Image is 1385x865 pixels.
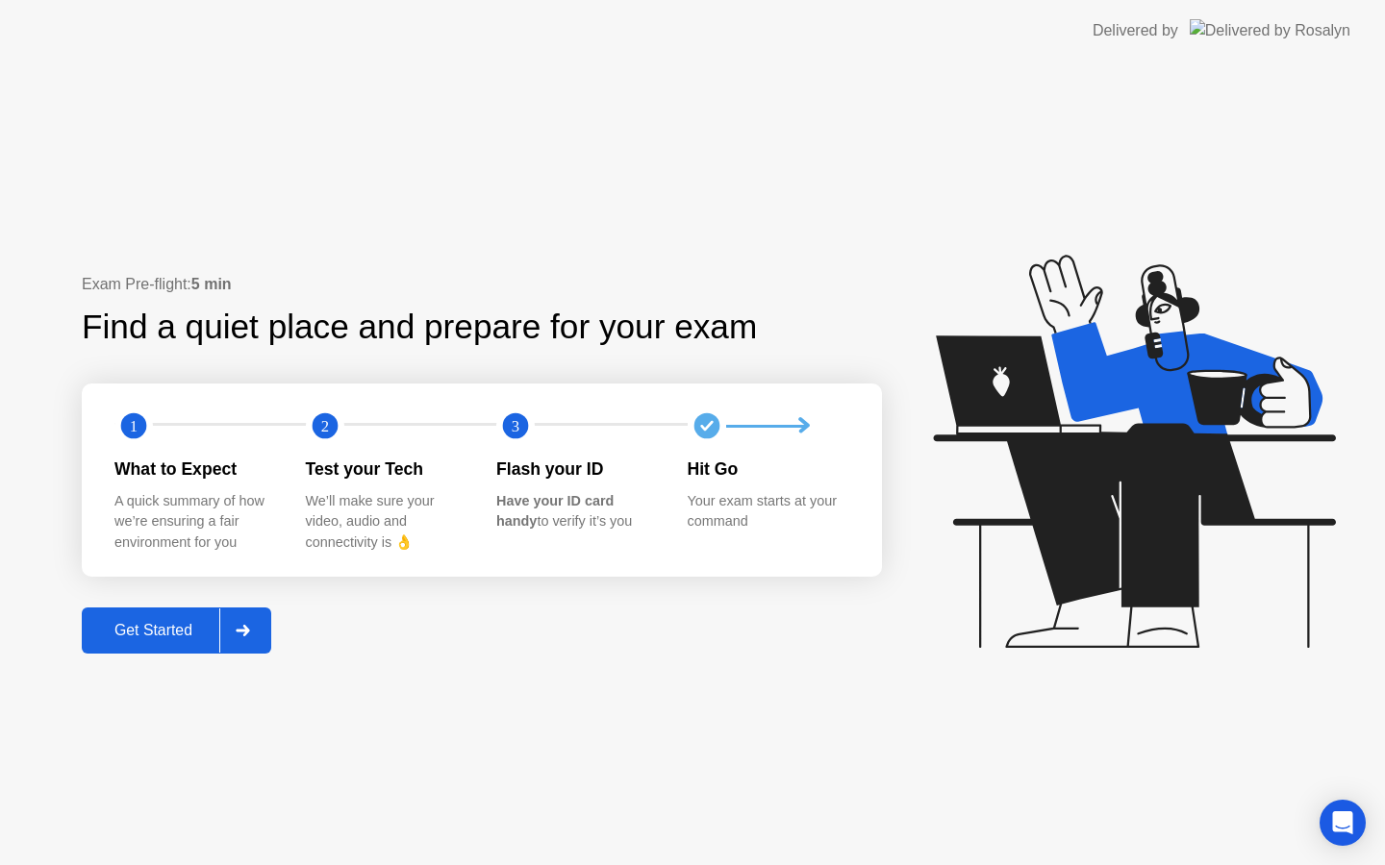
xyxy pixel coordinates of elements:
[114,457,275,482] div: What to Expect
[1093,19,1178,42] div: Delivered by
[320,417,328,435] text: 2
[306,491,466,554] div: We’ll make sure your video, audio and connectivity is 👌
[114,491,275,554] div: A quick summary of how we’re ensuring a fair environment for you
[688,491,848,532] div: Your exam starts at your command
[306,457,466,482] div: Test your Tech
[688,457,848,482] div: Hit Go
[1190,19,1350,41] img: Delivered by Rosalyn
[82,607,271,654] button: Get Started
[88,622,219,639] div: Get Started
[1320,800,1366,846] div: Open Intercom Messenger
[496,493,614,530] b: Have your ID card handy
[82,273,882,296] div: Exam Pre-flight:
[82,302,760,353] div: Find a quiet place and prepare for your exam
[130,417,138,435] text: 1
[512,417,519,435] text: 3
[496,457,657,482] div: Flash your ID
[496,491,657,532] div: to verify it’s you
[191,276,232,292] b: 5 min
